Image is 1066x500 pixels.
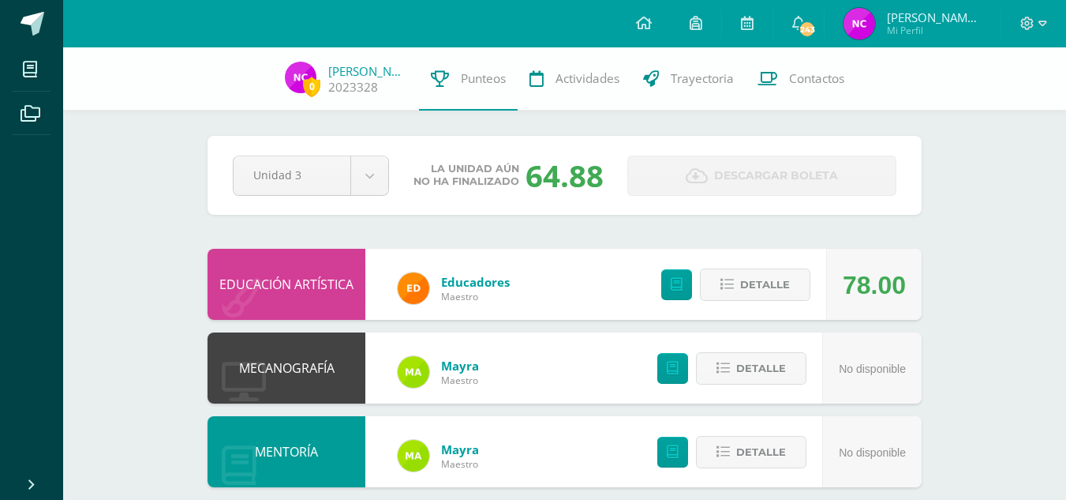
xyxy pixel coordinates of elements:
span: 0 [303,77,320,96]
a: Trayectoria [631,47,746,111]
a: Educadores [441,274,510,290]
button: Detalle [700,269,810,301]
span: Descargar boleta [714,156,838,195]
span: Contactos [789,70,844,87]
button: Detalle [696,352,806,385]
button: Detalle [696,436,806,468]
a: [PERSON_NAME] [328,63,407,79]
span: 243 [799,21,816,38]
span: Detalle [740,270,790,299]
span: Maestro [441,457,479,471]
span: Trayectoria [671,70,734,87]
div: MECANOGRAFÍA [208,333,365,404]
span: No disponible [839,363,906,375]
a: Punteos [419,47,518,111]
span: [PERSON_NAME] [PERSON_NAME] [887,9,982,25]
a: Actividades [518,47,631,111]
span: Punteos [461,70,506,87]
div: 64.88 [526,155,604,196]
div: 78.00 [843,250,906,321]
span: Detalle [736,438,786,467]
img: acd3f577c94ee71260819e1ab9066a9c.png [285,62,316,93]
a: Mayra [441,442,479,457]
a: Unidad 3 [234,156,388,195]
span: Maestro [441,374,479,387]
span: No disponible [839,446,906,459]
div: EDUCACIÓN ARTÍSTICA [208,249,365,320]
span: La unidad aún no ha finalizado [413,163,519,188]
span: Unidad 3 [253,156,331,194]
a: Mayra [441,358,479,374]
a: 2023328 [328,79,378,96]
img: 75b6448d1a55a94fef22c1dfd553517b.png [398,356,429,388]
img: 75b6448d1a55a94fef22c1dfd553517b.png [398,440,429,472]
span: Maestro [441,290,510,303]
div: MENTORÍA [208,416,365,487]
img: acd3f577c94ee71260819e1ab9066a9c.png [843,8,875,39]
span: Mi Perfil [887,24,982,37]
img: ed927125212876238b0630303cb5fd71.png [398,273,429,304]
span: Actividades [555,70,619,87]
a: Contactos [746,47,856,111]
span: Detalle [736,354,786,383]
